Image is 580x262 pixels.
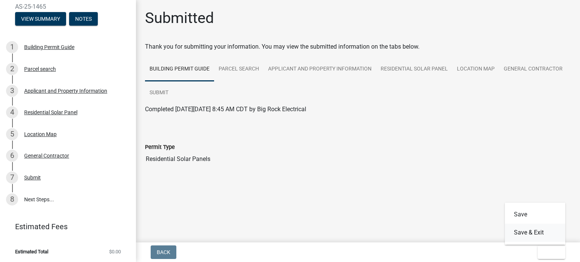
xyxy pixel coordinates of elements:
[499,57,567,81] a: General Contractor
[538,245,565,259] button: Exit
[69,12,98,26] button: Notes
[145,9,214,27] h1: Submitted
[6,193,18,205] div: 8
[145,57,214,81] a: Building Permit Guide
[24,110,77,115] div: Residential Solar Panel
[145,106,306,113] span: Completed [DATE][DATE] 8:45 AM CDT by Big Rock Electrical
[24,132,57,137] div: Location Map
[505,224,565,242] button: Save & Exit
[69,16,98,22] wm-modal-confirm: Notes
[452,57,499,81] a: Location Map
[24,66,56,72] div: Parcel search
[6,219,124,234] a: Estimated Fees
[505,205,565,224] button: Save
[544,249,555,255] span: Exit
[24,44,74,50] div: Building Permit Guide
[6,150,18,162] div: 6
[109,249,121,254] span: $0.00
[6,85,18,97] div: 3
[214,57,264,81] a: Parcel search
[145,145,175,150] label: Permit Type
[24,88,107,93] div: Applicant and Property Information
[24,175,41,180] div: Submit
[6,106,18,118] div: 4
[151,245,176,259] button: Back
[15,12,66,26] button: View Summary
[145,42,571,51] div: Thank you for submitting your information. You may view the submitted information on the tabs below.
[505,202,565,245] div: Exit
[264,57,376,81] a: Applicant and Property Information
[24,153,69,158] div: General Contractor
[15,16,66,22] wm-modal-confirm: Summary
[6,172,18,184] div: 7
[15,3,121,10] span: AS-25-1465
[376,57,452,81] a: Residential Solar Panel
[15,249,48,254] span: Estimated Total
[6,41,18,53] div: 1
[157,249,170,255] span: Back
[6,63,18,75] div: 2
[145,81,173,105] a: Submit
[6,128,18,140] div: 5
